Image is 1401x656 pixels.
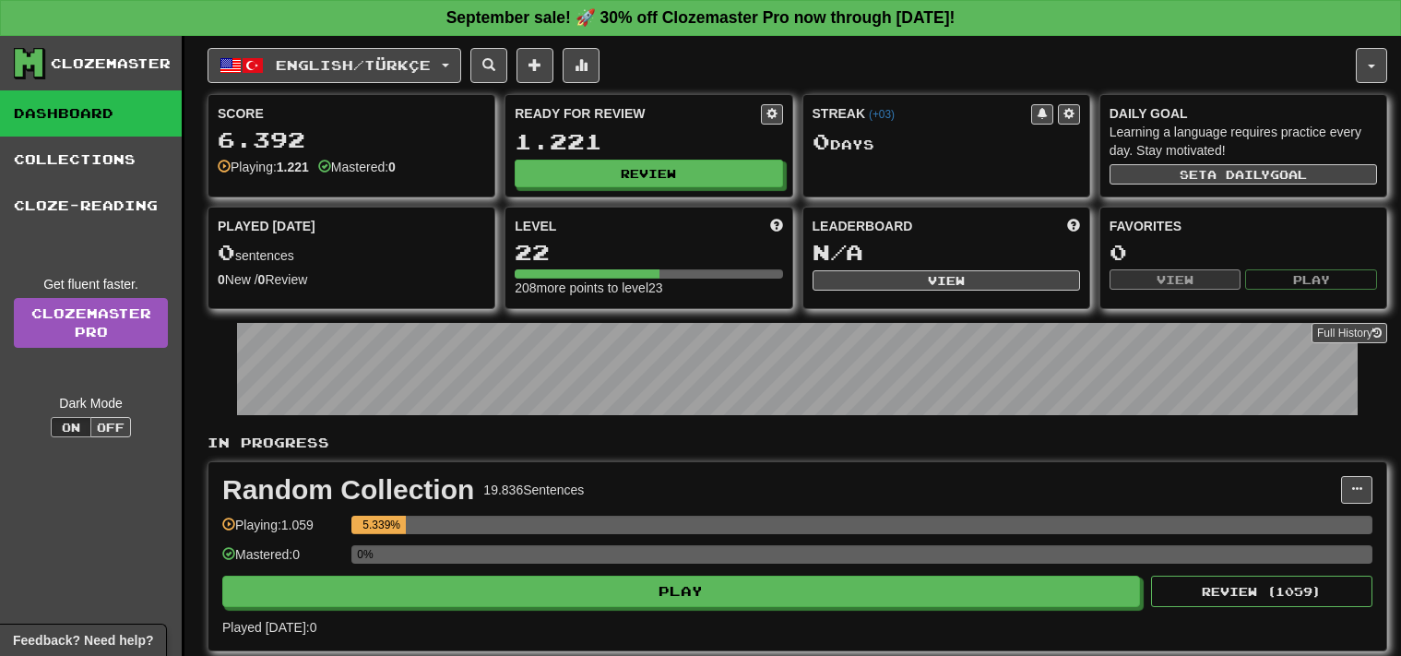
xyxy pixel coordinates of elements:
[14,298,168,348] a: ClozemasterPro
[813,130,1080,154] div: Day s
[218,272,225,287] strong: 0
[1207,168,1270,181] span: a daily
[1110,269,1241,290] button: View
[208,434,1387,452] p: In Progress
[515,241,782,264] div: 22
[470,48,507,83] button: Search sentences
[277,160,309,174] strong: 1.221
[258,272,266,287] strong: 0
[218,128,485,151] div: 6.392
[869,108,895,121] a: (+03)
[483,481,584,499] div: 19.836 Sentences
[218,158,309,176] div: Playing:
[51,54,171,73] div: Clozemaster
[515,130,782,153] div: 1.221
[13,631,153,650] span: Open feedback widget
[222,620,316,635] span: Played [DATE]: 0
[276,57,431,73] span: English / Türkçe
[14,275,168,293] div: Get fluent faster.
[813,104,1031,123] div: Streak
[388,160,396,174] strong: 0
[218,239,235,265] span: 0
[515,279,782,297] div: 208 more points to level 23
[563,48,600,83] button: More stats
[14,394,168,412] div: Dark Mode
[813,217,913,235] span: Leaderboard
[222,516,342,546] div: Playing: 1.059
[1151,576,1372,607] button: Review (1059)
[222,476,474,504] div: Random Collection
[51,417,91,437] button: On
[515,104,760,123] div: Ready for Review
[1110,241,1377,264] div: 0
[1245,269,1377,290] button: Play
[218,104,485,123] div: Score
[813,270,1080,291] button: View
[515,217,556,235] span: Level
[218,241,485,265] div: sentences
[1110,104,1377,123] div: Daily Goal
[770,217,783,235] span: Score more points to level up
[516,48,553,83] button: Add sentence to collection
[318,158,396,176] div: Mastered:
[357,516,406,534] div: 5.339%
[446,8,956,27] strong: September sale! 🚀 30% off Clozemaster Pro now through [DATE]!
[222,576,1140,607] button: Play
[218,217,315,235] span: Played [DATE]
[90,417,131,437] button: Off
[1110,164,1377,185] button: Seta dailygoal
[1110,123,1377,160] div: Learning a language requires practice every day. Stay motivated!
[218,270,485,289] div: New / Review
[813,128,830,154] span: 0
[208,48,461,83] button: English/Türkçe
[1067,217,1080,235] span: This week in points, UTC
[222,545,342,576] div: Mastered: 0
[515,160,782,187] button: Review
[813,239,863,265] span: N/A
[1312,323,1387,343] button: Full History
[1110,217,1377,235] div: Favorites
